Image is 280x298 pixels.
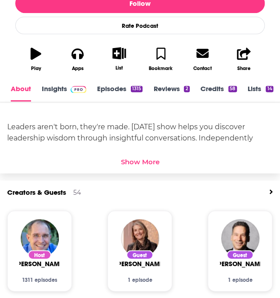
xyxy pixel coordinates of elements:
div: List [116,65,123,71]
div: Contact [193,65,211,71]
div: Share [237,66,251,71]
img: William Ury [221,219,259,257]
a: Dave Stachowiak [14,259,65,267]
button: Share [223,41,265,77]
a: InsightsPodchaser Pro [42,84,86,101]
span: [PERSON_NAME] [215,259,266,267]
button: Play [15,41,57,77]
div: Bookmark [149,66,173,71]
div: Host [28,250,51,259]
div: 1 episode [220,276,260,283]
div: Apps [72,66,84,71]
a: Reviews2 [153,84,189,101]
div: Play [31,66,41,71]
img: Dave Stachowiak [21,219,59,257]
div: Rate Podcast [15,17,265,34]
div: Leaders aren't born, they're made. [DATE] show helps you discover leadership wisdom through insig... [7,121,273,222]
a: Creators & Guests [7,188,66,196]
a: About [11,84,31,101]
a: Amy Edmondson [115,259,165,267]
img: Podchaser Pro [71,86,86,93]
button: Apps [57,41,99,77]
div: 1311 episodes [19,276,60,283]
div: 58 [228,86,237,92]
button: Bookmark [140,41,182,77]
button: List [98,41,140,76]
div: 14 [266,86,273,92]
div: Guest [126,250,153,259]
img: Amy Edmondson [121,219,159,257]
a: Episodes1315 [97,84,142,101]
a: Credits58 [200,84,237,101]
div: 54 [73,188,81,196]
a: Contact [182,41,223,77]
a: View All [269,188,273,196]
div: Guest [227,250,253,259]
a: Lists14 [248,84,273,101]
span: [PERSON_NAME] [14,259,65,267]
span: [PERSON_NAME] [115,259,165,267]
div: 1 episode [120,276,160,283]
div: 1315 [131,86,142,92]
div: 2 [184,86,189,92]
a: William Ury [215,259,266,267]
